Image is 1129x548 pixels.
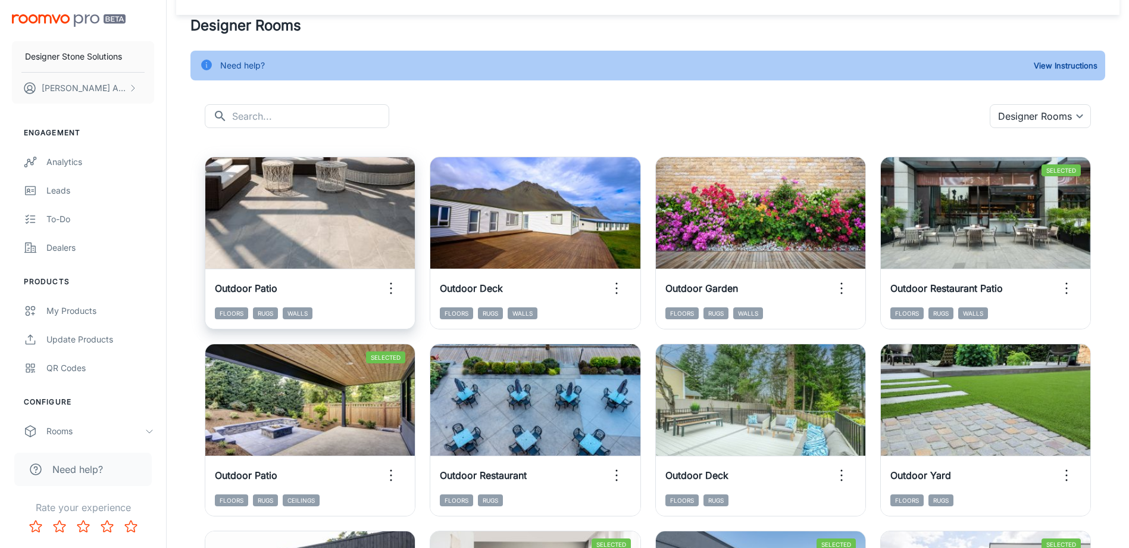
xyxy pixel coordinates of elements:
[703,307,728,319] span: Rugs
[366,351,405,363] span: Selected
[928,494,953,506] span: Rugs
[890,281,1003,295] h6: Outdoor Restaurant Patio
[890,307,924,319] span: Floors
[1042,164,1081,176] span: Selected
[215,307,248,319] span: Floors
[890,468,951,482] h6: Outdoor Yard
[190,15,1105,36] h4: Designer Rooms
[665,468,728,482] h6: Outdoor Deck
[990,104,1091,128] div: Designer Rooms
[232,104,389,128] input: Search...
[440,468,527,482] h6: Outdoor Restaurant
[508,307,537,319] span: Walls
[478,307,503,319] span: Rugs
[46,333,154,346] div: Update Products
[253,494,278,506] span: Rugs
[10,500,157,515] p: Rate your experience
[440,281,503,295] h6: Outdoor Deck
[24,515,48,538] button: Rate 1 star
[890,494,924,506] span: Floors
[48,515,71,538] button: Rate 2 star
[215,494,248,506] span: Floors
[928,307,953,319] span: Rugs
[46,184,154,197] div: Leads
[12,73,154,104] button: [PERSON_NAME] Assi
[12,41,154,72] button: Designer Stone Solutions
[52,462,103,477] span: Need help?
[220,54,265,77] div: Need help?
[478,494,503,506] span: Rugs
[71,515,95,538] button: Rate 3 star
[440,307,473,319] span: Floors
[665,281,738,295] h6: Outdoor Garden
[958,307,988,319] span: Walls
[703,494,728,506] span: Rugs
[665,307,699,319] span: Floors
[283,307,312,319] span: Walls
[25,50,122,63] p: Designer Stone Solutions
[46,304,154,317] div: My Products
[46,241,154,254] div: Dealers
[46,213,154,226] div: To-do
[1031,57,1100,74] button: View Instructions
[665,494,699,506] span: Floors
[215,468,277,482] h6: Outdoor Patio
[253,307,278,319] span: Rugs
[12,14,126,27] img: Roomvo PRO Beta
[95,515,119,538] button: Rate 4 star
[440,494,473,506] span: Floors
[283,494,320,506] span: Ceilings
[46,362,154,375] div: QR Codes
[46,155,154,169] div: Analytics
[119,515,143,538] button: Rate 5 star
[42,82,126,95] p: [PERSON_NAME] Assi
[733,307,763,319] span: Walls
[46,425,145,438] div: Rooms
[215,281,277,295] h6: Outdoor Patio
